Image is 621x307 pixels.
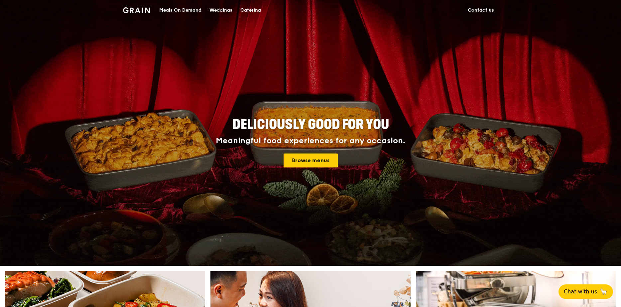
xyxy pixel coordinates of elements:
a: Browse menus [284,153,338,167]
a: Contact us [464,0,498,20]
a: Catering [236,0,265,20]
div: Meals On Demand [159,0,201,20]
span: Chat with us [564,288,597,296]
img: Grain [123,7,150,13]
span: Deliciously good for you [232,117,389,133]
div: Meaningful food experiences for any occasion. [191,136,430,146]
div: Weddings [209,0,232,20]
span: 🦙 [600,288,608,296]
a: Weddings [205,0,236,20]
button: Chat with us🦙 [559,284,613,299]
div: Catering [240,0,261,20]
